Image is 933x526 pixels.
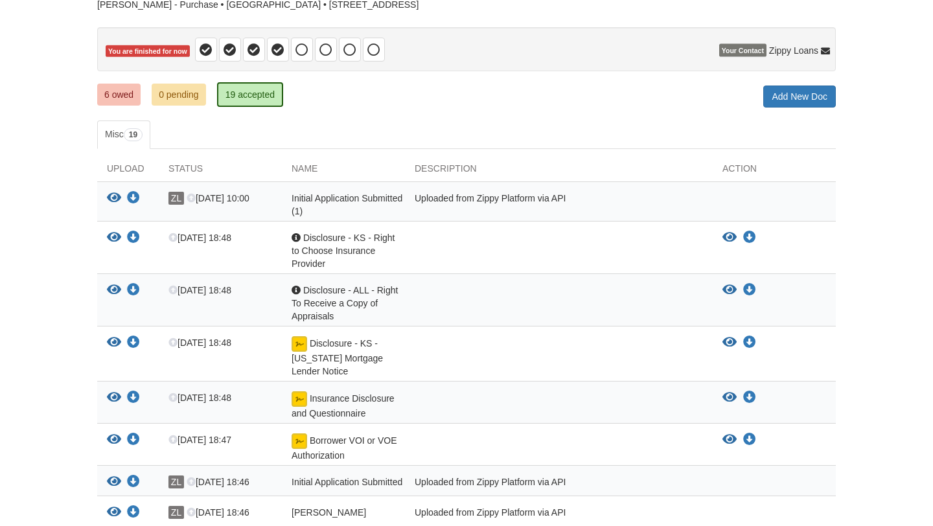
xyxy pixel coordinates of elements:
[292,336,307,352] img: Document accepted
[127,477,140,488] a: Download Initial Application Submitted
[127,233,140,244] a: Download Disclosure - KS - Right to Choose Insurance Provider
[127,435,140,446] a: Download Borrower VOI or VOE Authorization
[107,284,121,297] button: View Disclosure - ALL - Right To Receive a Copy of Appraisals
[217,82,283,107] a: 19 accepted
[405,506,713,523] div: Uploaded from Zippy Platform via API
[292,435,397,461] span: Borrower VOI or VOE Authorization
[292,233,395,269] span: Disclosure - KS - Right to Choose Insurance Provider
[107,506,121,520] button: View Heather_Fowler_true_and_correct_consent
[405,162,713,181] div: Description
[292,285,398,321] span: Disclosure - ALL - Right To Receive a Copy of Appraisals
[405,192,713,218] div: Uploaded from Zippy Platform via API
[292,338,383,376] span: Disclosure - KS - [US_STATE] Mortgage Lender Notice
[769,44,818,57] span: Zippy Loans
[292,477,402,487] span: Initial Application Submitted
[292,193,402,216] span: Initial Application Submitted (1)
[107,391,121,405] button: View Insurance Disclosure and Questionnaire
[743,393,756,403] a: Download Insurance Disclosure and Questionnaire
[187,507,249,518] span: [DATE] 18:46
[107,433,121,447] button: View Borrower VOI or VOE Authorization
[168,337,231,348] span: [DATE] 18:48
[743,337,756,348] a: Download Disclosure - KS - Kansas Mortgage Lender Notice
[127,194,140,204] a: Download Initial Application Submitted (1)
[127,338,140,349] a: Download Disclosure - KS - Kansas Mortgage Lender Notice
[168,192,184,205] span: ZL
[292,391,307,407] img: Document accepted
[107,192,121,205] button: View Initial Application Submitted (1)
[743,285,756,295] a: Download Disclosure - ALL - Right To Receive a Copy of Appraisals
[107,231,121,245] button: View Disclosure - KS - Right to Choose Insurance Provider
[722,433,737,446] button: View Borrower VOI or VOE Authorization
[743,435,756,445] a: Download Borrower VOI or VOE Authorization
[168,475,184,488] span: ZL
[187,477,249,487] span: [DATE] 18:46
[159,162,282,181] div: Status
[292,507,366,518] span: [PERSON_NAME]
[187,193,249,203] span: [DATE] 10:00
[107,475,121,489] button: View Initial Application Submitted
[168,233,231,243] span: [DATE] 18:48
[405,475,713,492] div: Uploaded from Zippy Platform via API
[292,393,395,418] span: Insurance Disclosure and Questionnaire
[127,286,140,296] a: Download Disclosure - ALL - Right To Receive a Copy of Appraisals
[743,233,756,243] a: Download Disclosure - KS - Right to Choose Insurance Provider
[127,393,140,404] a: Download Insurance Disclosure and Questionnaire
[722,284,737,297] button: View Disclosure - ALL - Right To Receive a Copy of Appraisals
[763,86,836,108] a: Add New Doc
[719,44,766,57] span: Your Contact
[292,433,307,449] img: Document accepted
[107,336,121,350] button: View Disclosure - KS - Kansas Mortgage Lender Notice
[713,162,836,181] div: Action
[97,162,159,181] div: Upload
[106,45,190,58] span: You are finished for now
[722,391,737,404] button: View Insurance Disclosure and Questionnaire
[97,84,141,106] a: 6 owed
[722,231,737,244] button: View Disclosure - KS - Right to Choose Insurance Provider
[722,336,737,349] button: View Disclosure - KS - Kansas Mortgage Lender Notice
[168,285,231,295] span: [DATE] 18:48
[168,506,184,519] span: ZL
[124,128,143,141] span: 19
[282,162,405,181] div: Name
[168,435,231,445] span: [DATE] 18:47
[168,393,231,403] span: [DATE] 18:48
[127,508,140,518] a: Download Heather_Fowler_true_and_correct_consent
[97,120,150,149] a: Misc
[152,84,206,106] a: 0 pending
